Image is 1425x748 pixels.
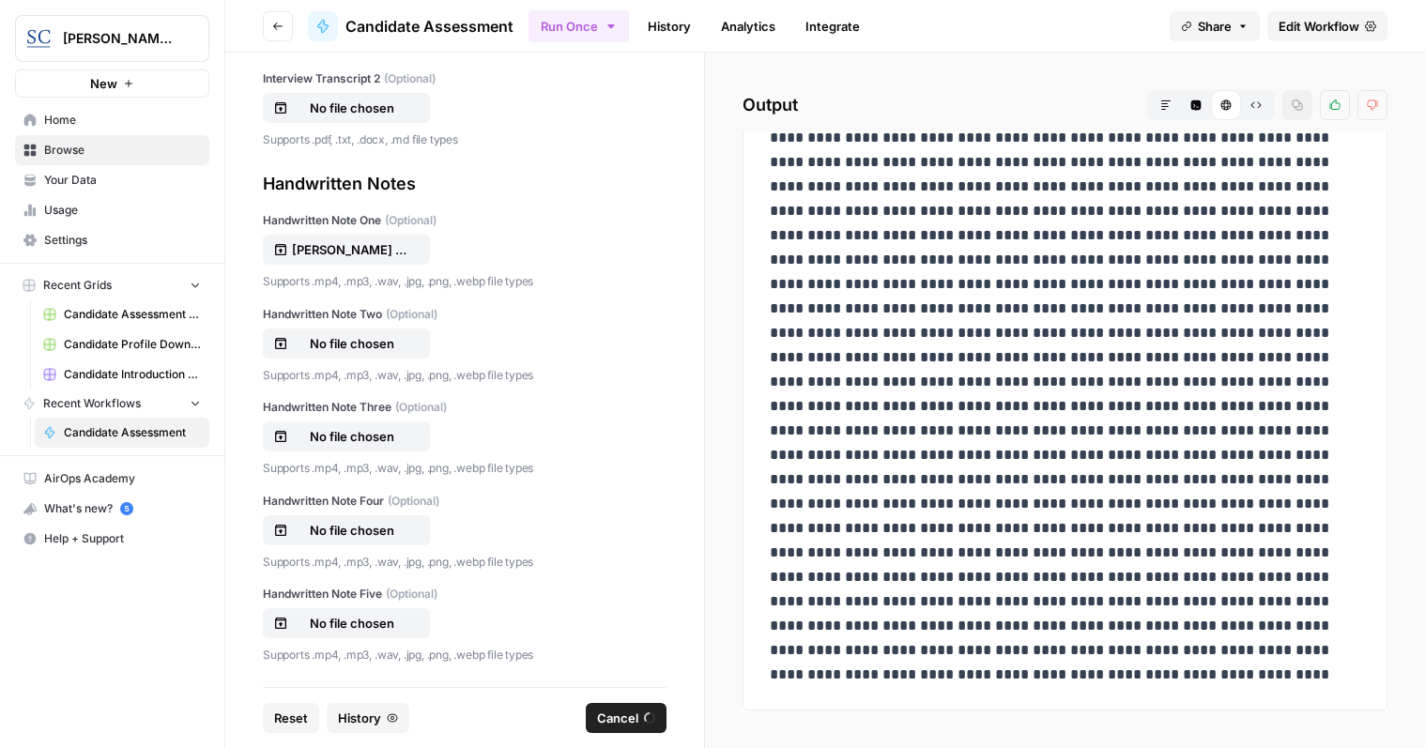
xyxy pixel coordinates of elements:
[263,70,667,87] label: Interview Transcript 2
[263,130,667,149] p: Supports .pdf, .txt, .docx, .md file types
[710,11,787,41] a: Analytics
[743,90,1387,120] h2: Output
[44,202,201,219] span: Usage
[120,502,133,515] a: 5
[263,306,667,323] label: Handwritten Note Two
[90,74,117,93] span: New
[263,421,430,451] button: No file chosen
[15,135,209,165] a: Browse
[263,235,430,265] button: [PERSON_NAME] notes_KN.jpg
[385,212,437,229] span: (Optional)
[15,464,209,494] a: AirOps Academy
[292,427,412,446] p: No file chosen
[15,389,209,418] button: Recent Workflows
[292,614,412,633] p: No file chosen
[35,418,209,448] a: Candidate Assessment
[794,11,871,41] a: Integrate
[15,195,209,225] a: Usage
[274,709,308,727] span: Reset
[636,11,702,41] a: History
[263,93,430,123] button: No file chosen
[15,105,209,135] a: Home
[15,524,209,554] button: Help + Support
[1170,11,1260,41] button: Share
[44,142,201,159] span: Browse
[44,232,201,249] span: Settings
[263,328,430,359] button: No file chosen
[263,459,667,478] p: Supports .mp4, .mp3, .wav, .jpg, .png, .webp file types
[345,15,513,38] span: Candidate Assessment
[263,515,430,545] button: No file chosen
[292,240,412,259] p: [PERSON_NAME] notes_KN.jpg
[63,29,176,48] span: [PERSON_NAME] [GEOGRAPHIC_DATA]
[263,608,430,638] button: No file chosen
[292,334,412,353] p: No file chosen
[64,336,201,353] span: Candidate Profile Download Sheet
[1279,17,1359,36] span: Edit Workflow
[386,586,437,603] span: (Optional)
[64,306,201,323] span: Candidate Assessment Download Sheet
[15,494,209,524] button: What's new? 5
[263,586,667,603] label: Handwritten Note Five
[388,493,439,510] span: (Optional)
[263,272,667,291] p: Supports .mp4, .mp3, .wav, .jpg, .png, .webp file types
[597,709,638,727] span: Cancel
[1198,17,1232,36] span: Share
[308,11,513,41] a: Candidate Assessment
[263,493,667,510] label: Handwritten Note Four
[384,70,436,87] span: (Optional)
[263,703,319,733] button: Reset
[292,99,412,117] p: No file chosen
[43,277,112,294] span: Recent Grids
[64,424,201,441] span: Candidate Assessment
[263,399,667,416] label: Handwritten Note Three
[529,10,629,42] button: Run Once
[263,646,667,664] p: Supports .mp4, .mp3, .wav, .jpg, .png, .webp file types
[586,703,667,733] button: Cancel
[15,271,209,299] button: Recent Grids
[263,171,667,197] div: Handwritten Notes
[15,15,209,62] button: Workspace: Stanton Chase Nashville
[327,703,409,733] button: History
[35,299,209,329] a: Candidate Assessment Download Sheet
[263,553,667,572] p: Supports .mp4, .mp3, .wav, .jpg, .png, .webp file types
[124,504,129,513] text: 5
[395,399,447,416] span: (Optional)
[16,495,208,523] div: What's new?
[22,22,55,55] img: Stanton Chase Nashville Logo
[386,306,437,323] span: (Optional)
[263,212,667,229] label: Handwritten Note One
[15,165,209,195] a: Your Data
[43,395,141,412] span: Recent Workflows
[44,172,201,189] span: Your Data
[35,329,209,359] a: Candidate Profile Download Sheet
[1267,11,1387,41] a: Edit Workflow
[15,69,209,98] button: New
[44,470,201,487] span: AirOps Academy
[263,366,667,385] p: Supports .mp4, .mp3, .wav, .jpg, .png, .webp file types
[338,709,381,727] span: History
[35,359,209,389] a: Candidate Introduction Download Sheet
[44,530,201,547] span: Help + Support
[15,225,209,255] a: Settings
[292,521,412,540] p: No file chosen
[44,112,201,129] span: Home
[64,366,201,383] span: Candidate Introduction Download Sheet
